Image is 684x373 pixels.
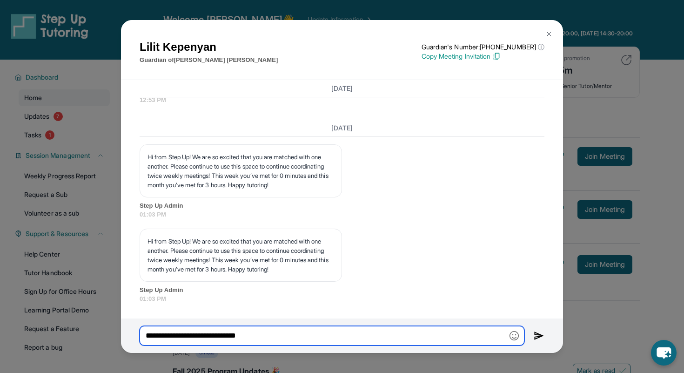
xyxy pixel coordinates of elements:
[140,285,544,295] span: Step Up Admin
[140,95,544,105] span: 12:53 PM
[148,152,334,190] p: Hi from Step Up! We are so excited that you are matched with one another. Please continue to use ...
[510,331,519,340] img: Emoji
[140,39,278,55] h1: Lilit Kepenyan
[538,42,544,52] span: ⓘ
[140,55,278,65] p: Guardian of [PERSON_NAME] [PERSON_NAME]
[148,237,334,274] p: Hi from Step Up! We are so excited that you are matched with one another. Please continue to use ...
[422,52,544,61] p: Copy Meeting Invitation
[140,123,544,133] h3: [DATE]
[545,30,553,38] img: Close Icon
[534,330,544,341] img: Send icon
[140,201,544,210] span: Step Up Admin
[422,42,544,52] p: Guardian's Number: [PHONE_NUMBER]
[140,210,544,219] span: 01:03 PM
[651,340,677,366] button: chat-button
[492,52,501,61] img: Copy Icon
[140,84,544,93] h3: [DATE]
[140,294,544,304] span: 01:03 PM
